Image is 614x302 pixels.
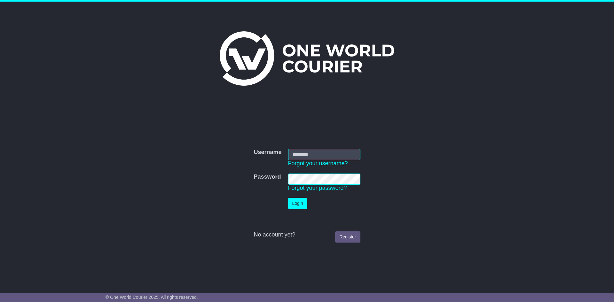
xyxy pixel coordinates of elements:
div: No account yet? [254,231,360,238]
a: Register [335,231,360,243]
label: Username [254,149,281,156]
a: Forgot your password? [288,185,347,191]
label: Password [254,174,281,181]
img: One World [220,31,394,86]
a: Forgot your username? [288,160,348,166]
button: Login [288,198,307,209]
span: © One World Courier 2025. All rights reserved. [106,295,198,300]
